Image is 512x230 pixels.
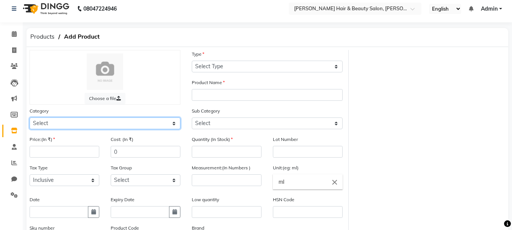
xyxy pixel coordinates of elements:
[30,164,48,171] label: Tax Type
[111,196,135,203] label: Expiry Date
[27,30,58,44] span: Products
[111,136,133,143] label: Cost: (In ₹)
[60,30,103,44] span: Add Product
[273,164,299,171] label: Unit:(eg: ml)
[192,196,219,203] label: Low quantity
[30,108,49,114] label: Category
[192,108,220,114] label: Sub Category
[111,164,132,171] label: Tax Group
[30,196,40,203] label: Date
[30,136,55,143] label: Price:(In ₹)
[85,93,125,104] label: Choose a file
[192,51,204,58] label: Type
[273,136,298,143] label: Lot Number
[192,136,233,143] label: Quantity (In Stock)
[192,164,251,171] label: Measurement:(In Numbers )
[273,196,294,203] label: HSN Code
[481,5,498,13] span: Admin
[330,178,339,186] i: Close
[192,79,225,86] label: Product Name
[87,53,123,90] img: Cinque Terre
